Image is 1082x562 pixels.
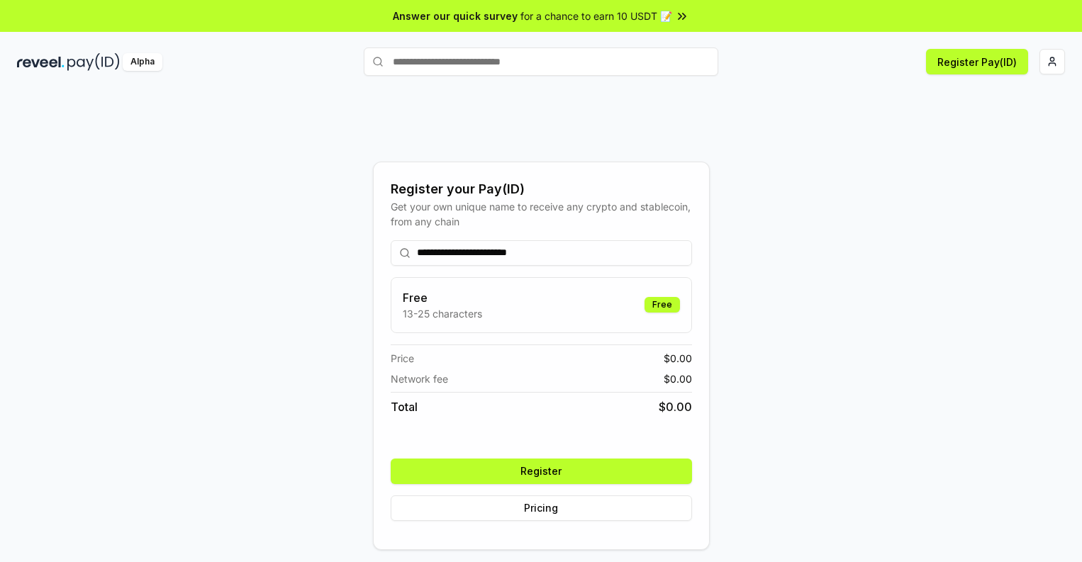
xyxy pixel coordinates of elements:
[67,53,120,71] img: pay_id
[664,351,692,366] span: $ 0.00
[391,199,692,229] div: Get your own unique name to receive any crypto and stablecoin, from any chain
[17,53,65,71] img: reveel_dark
[391,179,692,199] div: Register your Pay(ID)
[664,371,692,386] span: $ 0.00
[391,495,692,521] button: Pricing
[391,371,448,386] span: Network fee
[391,398,418,415] span: Total
[659,398,692,415] span: $ 0.00
[403,306,482,321] p: 13-25 characters
[123,53,162,71] div: Alpha
[926,49,1028,74] button: Register Pay(ID)
[391,351,414,366] span: Price
[403,289,482,306] h3: Free
[393,9,518,23] span: Answer our quick survey
[391,459,692,484] button: Register
[520,9,672,23] span: for a chance to earn 10 USDT 📝
[645,297,680,313] div: Free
